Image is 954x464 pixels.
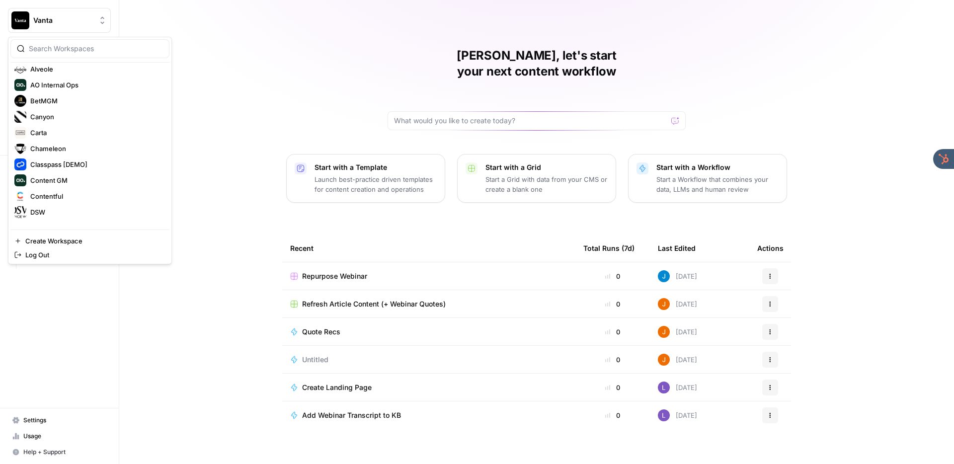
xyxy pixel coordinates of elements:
button: Start with a WorkflowStart a Workflow that combines your data, LLMs and human review [628,154,787,203]
img: 4nzd6uxtaig5x6sjf0lamjsqya8a [658,298,670,310]
span: Repurpose Webinar [302,271,367,281]
img: z620ml7ie90s7uun3xptce9f0frp [658,270,670,282]
img: BetMGM Logo [14,95,26,107]
div: [DATE] [658,382,697,393]
span: Canyon [30,112,161,122]
span: Untitled [302,355,328,365]
a: Quote Recs [290,327,567,337]
img: Canyon Logo [14,111,26,123]
span: Contentful [30,191,161,201]
div: [DATE] [658,354,697,366]
span: AO Internal Ops [30,80,161,90]
div: [DATE] [658,298,697,310]
input: What would you like to create today? [394,116,667,126]
img: Classpass [DEMO] Logo [14,158,26,170]
span: Classpass [DEMO] [30,159,161,169]
div: Workspace: Vanta [8,37,172,264]
span: Content GM [30,175,161,185]
div: 0 [583,383,642,392]
div: [DATE] [658,326,697,338]
img: rn7sh892ioif0lo51687sih9ndqw [658,409,670,421]
a: Settings [8,412,111,428]
a: Create Landing Page [290,383,567,392]
input: Search Workspaces [29,44,163,54]
img: DSW Logo [14,206,26,218]
div: Total Runs (7d) [583,234,635,262]
span: Alveole [30,64,161,74]
img: Content GM Logo [14,174,26,186]
span: Log Out [25,250,161,260]
img: AO Internal Ops Logo [14,79,26,91]
div: 0 [583,327,642,337]
div: [DATE] [658,270,697,282]
span: Add Webinar Transcript to KB [302,410,401,420]
p: Launch best-practice driven templates for content creation and operations [315,174,437,194]
span: ElevenLabs [30,223,161,233]
span: Settings [23,416,106,425]
div: Last Edited [658,234,696,262]
div: 0 [583,410,642,420]
p: Start with a Workflow [656,162,779,172]
div: 0 [583,271,642,281]
span: Create Landing Page [302,383,372,392]
a: Usage [8,428,111,444]
span: Refresh Article Content (+ Webinar Quotes) [302,299,446,309]
button: Help + Support [8,444,111,460]
a: Create Workspace [10,234,169,248]
span: Help + Support [23,448,106,457]
a: Repurpose Webinar [290,271,567,281]
span: Vanta [33,15,93,25]
a: Add Webinar Transcript to KB [290,410,567,420]
img: rn7sh892ioif0lo51687sih9ndqw [658,382,670,393]
img: 4nzd6uxtaig5x6sjf0lamjsqya8a [658,354,670,366]
div: 0 [583,299,642,309]
button: Start with a TemplateLaunch best-practice driven templates for content creation and operations [286,154,445,203]
span: Chameleon [30,144,161,154]
img: Carta Logo [14,127,26,139]
p: Start with a Template [315,162,437,172]
img: ElevenLabs Logo [14,222,26,234]
a: Untitled [290,355,567,365]
a: Log Out [10,248,169,262]
span: DSW [30,207,161,217]
p: Start a Workflow that combines your data, LLMs and human review [656,174,779,194]
button: Start with a GridStart a Grid with data from your CMS or create a blank one [457,154,616,203]
span: BetMGM [30,96,161,106]
a: Refresh Article Content (+ Webinar Quotes) [290,299,567,309]
p: Start a Grid with data from your CMS or create a blank one [485,174,608,194]
img: Vanta Logo [11,11,29,29]
img: Alveole Logo [14,63,26,75]
h1: [PERSON_NAME], let's start your next content workflow [388,48,686,79]
span: Usage [23,432,106,441]
img: Chameleon Logo [14,143,26,155]
span: Create Workspace [25,236,161,246]
span: Quote Recs [302,327,340,337]
div: [DATE] [658,409,697,421]
div: Recent [290,234,567,262]
img: 4nzd6uxtaig5x6sjf0lamjsqya8a [658,326,670,338]
div: Actions [757,234,784,262]
button: Workspace: Vanta [8,8,111,33]
span: Carta [30,128,161,138]
div: 0 [583,355,642,365]
img: Contentful Logo [14,190,26,202]
p: Start with a Grid [485,162,608,172]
